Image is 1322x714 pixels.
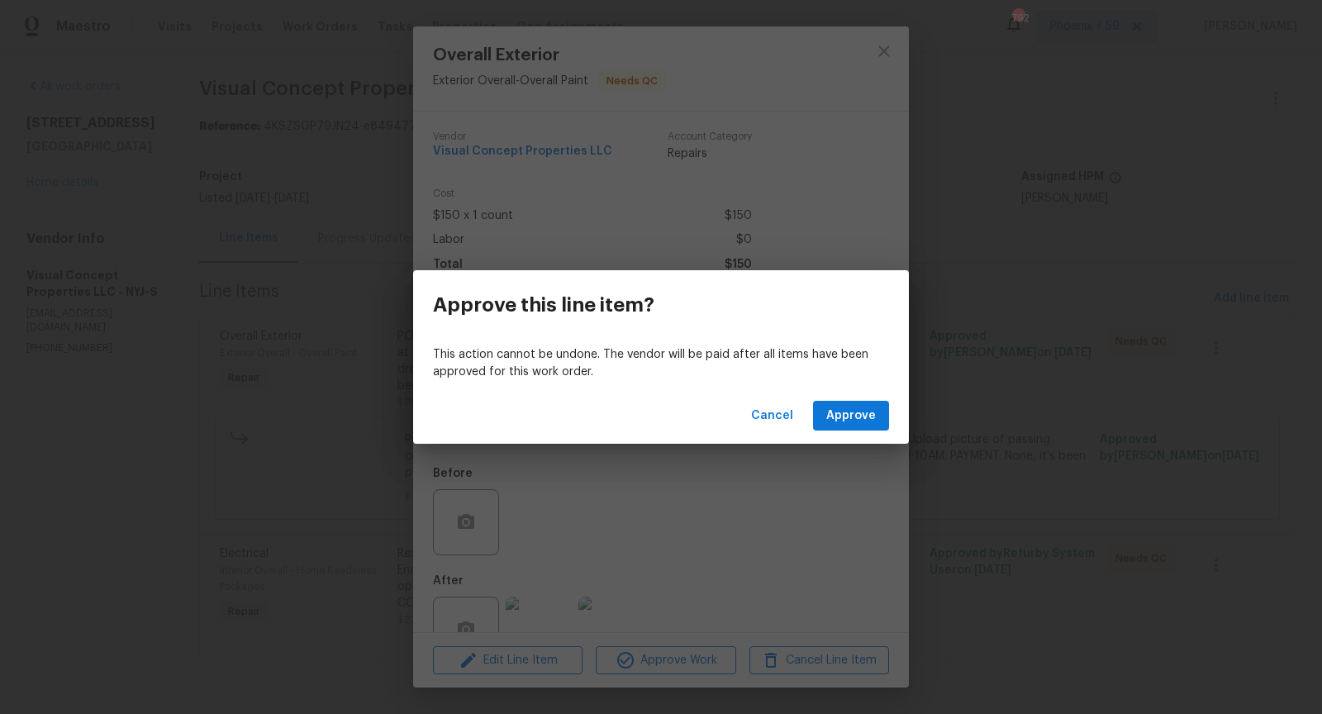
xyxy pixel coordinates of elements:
h3: Approve this line item? [433,293,654,317]
span: Cancel [751,406,793,426]
span: Approve [826,406,876,426]
button: Approve [813,401,889,431]
p: This action cannot be undone. The vendor will be paid after all items have been approved for this... [433,346,889,381]
button: Cancel [744,401,800,431]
